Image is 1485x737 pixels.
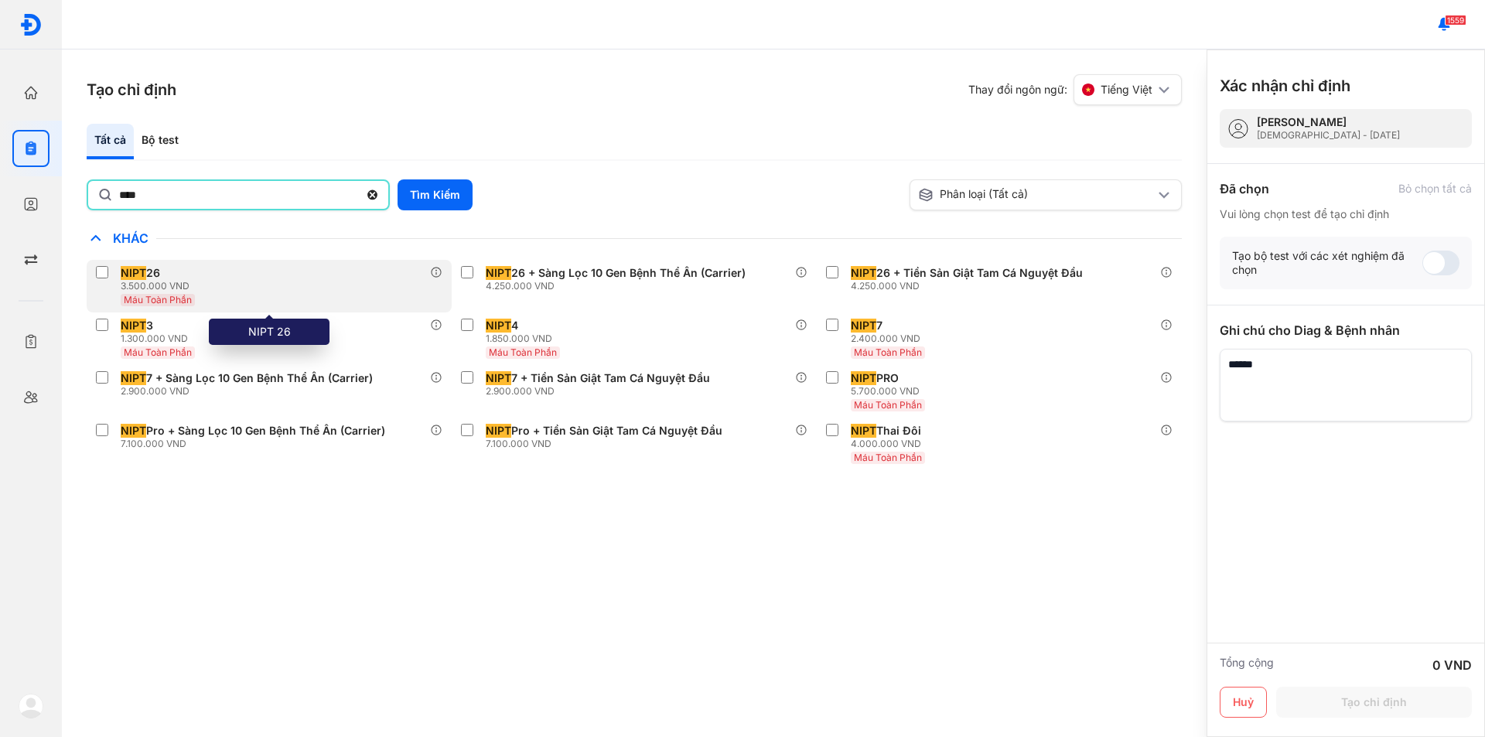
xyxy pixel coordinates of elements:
div: Tổng cộng [1220,656,1274,674]
div: Pro + Sàng Lọc 10 Gen Bệnh Thể Ẩn (Carrier) [121,424,385,438]
span: NIPT [851,266,876,280]
div: 4.000.000 VND [851,438,928,450]
span: NIPT [486,266,511,280]
div: 7 + Tiền Sản Giật Tam Cá Nguyệt Đầu [486,371,710,385]
div: 2.900.000 VND [486,385,716,398]
div: Bộ test [134,124,186,159]
h3: Tạo chỉ định [87,79,176,101]
span: Máu Toàn Phần [489,346,557,358]
div: 1.300.000 VND [121,333,198,345]
div: 26 + Tiền Sản Giật Tam Cá Nguyệt Đầu [851,266,1083,280]
div: 2.400.000 VND [851,333,928,345]
span: NIPT [851,424,876,438]
span: NIPT [851,319,876,333]
span: NIPT [121,371,146,385]
div: [DEMOGRAPHIC_DATA] - [DATE] [1257,129,1400,142]
div: Vui lòng chọn test để tạo chỉ định [1220,207,1472,221]
div: 3.500.000 VND [121,280,198,292]
div: 2.900.000 VND [121,385,379,398]
div: 7.100.000 VND [121,438,391,450]
span: NIPT [851,371,876,385]
div: 5.700.000 VND [851,385,928,398]
img: logo [19,694,43,718]
span: NIPT [486,424,511,438]
div: Đã chọn [1220,179,1269,198]
div: Bỏ chọn tất cả [1398,182,1472,196]
div: 3 [121,319,153,333]
img: logo [19,13,43,36]
div: [PERSON_NAME] [1257,115,1400,129]
div: 4.250.000 VND [486,280,752,292]
div: Tạo bộ test với các xét nghiệm đã chọn [1232,249,1422,277]
div: 7.100.000 VND [486,438,729,450]
div: 4 [486,319,518,333]
button: Huỷ [1220,687,1267,718]
div: Phân loại (Tất cả) [918,187,1155,203]
div: 7 + Sàng Lọc 10 Gen Bệnh Thể Ẩn (Carrier) [121,371,373,385]
div: 0 VND [1432,656,1472,674]
span: Máu Toàn Phần [854,452,922,463]
span: NIPT [486,371,511,385]
span: Khác [105,230,156,246]
span: NIPT [121,424,146,438]
div: Pro + Tiền Sản Giật Tam Cá Nguyệt Đầu [486,424,722,438]
div: 7 [851,319,882,333]
h3: Xác nhận chỉ định [1220,75,1350,97]
span: NIPT [486,319,511,333]
button: Tạo chỉ định [1276,687,1472,718]
span: Máu Toàn Phần [854,399,922,411]
div: Thay đổi ngôn ngữ: [968,74,1182,105]
div: 4.250.000 VND [851,280,1089,292]
span: NIPT [121,319,146,333]
div: Tất cả [87,124,134,159]
div: 1.850.000 VND [486,333,563,345]
button: Tìm Kiếm [398,179,473,210]
div: PRO [851,371,899,385]
span: Tiếng Việt [1101,83,1152,97]
span: Máu Toàn Phần [124,294,192,305]
span: NIPT [121,266,146,280]
div: 26 [121,266,160,280]
div: 26 + Sàng Lọc 10 Gen Bệnh Thể Ẩn (Carrier) [486,266,746,280]
div: Ghi chú cho Diag & Bệnh nhân [1220,321,1472,339]
span: 1559 [1445,15,1466,26]
span: Máu Toàn Phần [854,346,922,358]
span: Máu Toàn Phần [124,346,192,358]
div: Thai Đôi [851,424,921,438]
